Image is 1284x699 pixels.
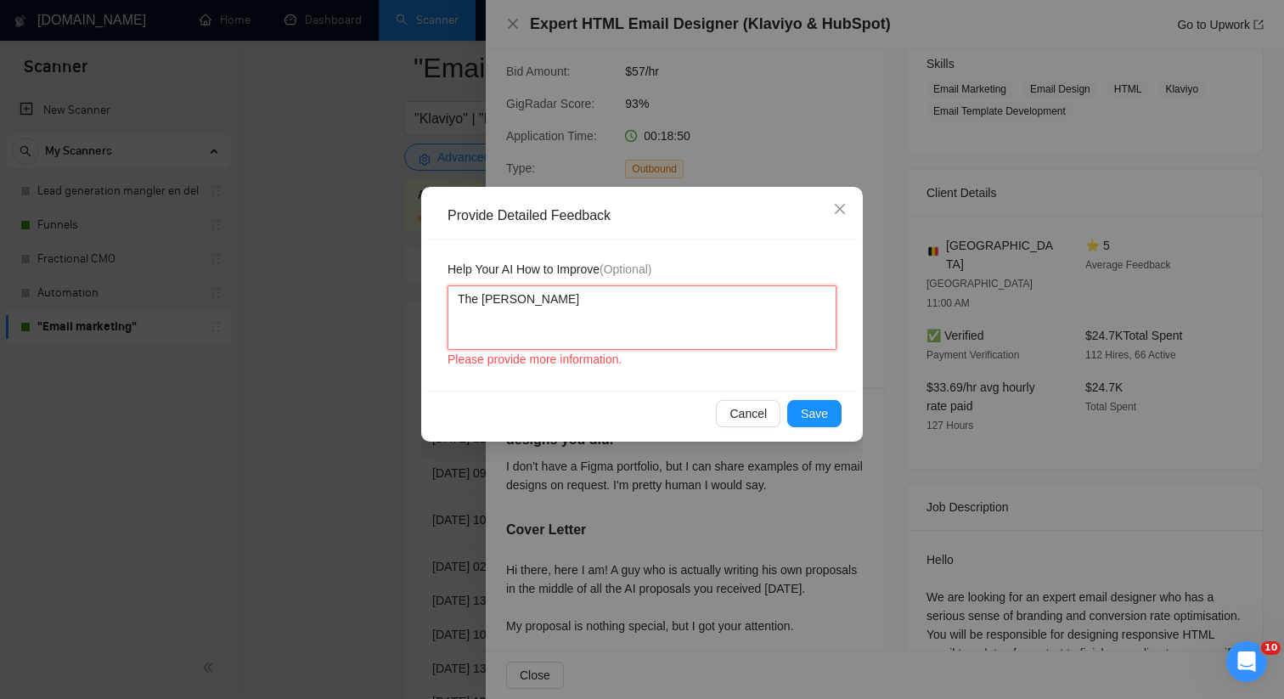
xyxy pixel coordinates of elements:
button: Close [817,187,863,233]
textarea: The [PERSON_NAME] [448,285,836,350]
span: Help Your AI How to Improve [448,260,651,279]
span: Save [801,404,828,423]
span: close [833,202,847,216]
div: Please provide more information. [448,350,836,369]
span: 10 [1261,641,1281,655]
span: (Optional) [600,262,651,276]
span: Cancel [729,404,767,423]
iframe: Intercom live chat [1226,641,1267,682]
div: Provide Detailed Feedback [448,206,848,225]
button: Cancel [716,400,780,427]
button: Save [787,400,842,427]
